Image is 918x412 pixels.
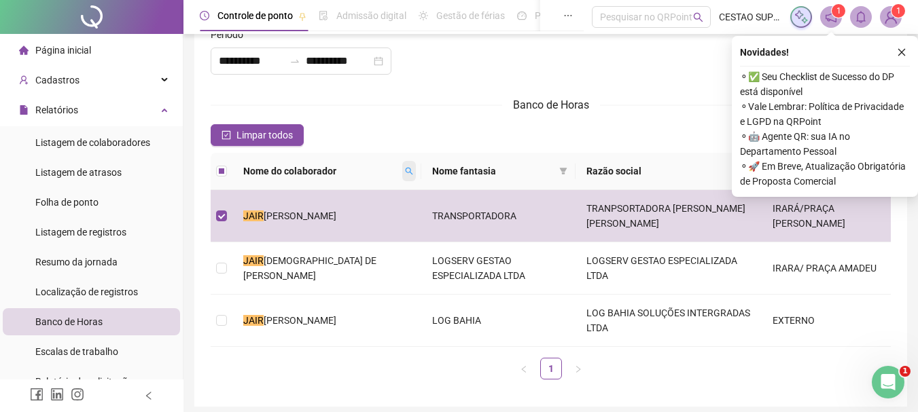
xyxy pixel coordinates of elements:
[897,48,906,57] span: close
[719,10,782,24] span: CESTAO SUPERMERCADOS
[200,11,209,20] span: clock-circle
[432,164,554,179] span: Nome fantasia
[762,295,891,347] td: EXTERNO
[576,295,762,347] td: LOG BAHIA SOLUÇÕES INTERGRADAS LTDA
[402,161,416,181] span: search
[35,45,91,56] span: Página inicial
[211,27,243,42] span: Período
[71,388,84,401] span: instagram
[836,6,841,16] span: 1
[541,358,561,379] a: 1
[144,391,154,400] span: left
[825,11,837,23] span: notification
[535,10,588,21] span: Painel do DP
[243,255,264,266] mark: JAIR
[421,190,576,242] td: TRANSPORTADORA
[19,75,29,85] span: user-add
[319,11,328,20] span: file-done
[211,124,304,146] button: Limpar todos
[693,12,703,22] span: search
[35,197,99,208] span: Folha de ponto
[35,376,137,387] span: Relatório de solicitações
[222,130,231,140] span: check-square
[891,4,905,18] sup: Atualize o seu contato no menu Meus Dados
[574,365,582,373] span: right
[855,11,867,23] span: bell
[35,137,150,148] span: Listagem de colaboradores
[264,210,336,221] span: [PERSON_NAME]
[217,10,293,21] span: Controle de ponto
[900,366,911,377] span: 1
[740,99,910,129] span: ⚬ Vale Lembrar: Política de Privacidade e LGPD na QRPoint
[740,159,910,189] span: ⚬ 🚀 Em Breve, Atualização Obrigatória de Proposta Comercial
[740,69,910,99] span: ⚬ ✅ Seu Checklist de Sucesso do DP está disponível
[421,242,576,295] td: LOGSERV GESTAO ESPECIALIZADA LTDA
[50,388,64,401] span: linkedin
[243,164,400,179] span: Nome do colaborador
[35,227,126,238] span: Listagem de registros
[567,358,589,379] button: right
[881,7,901,27] img: 84849
[576,242,762,295] td: LOGSERV GESTAO ESPECIALIZADA LTDA
[576,190,762,242] td: TRANPSORTADORA [PERSON_NAME] [PERSON_NAME]
[19,45,29,55] span: home
[19,105,29,115] span: file
[405,167,413,175] span: search
[264,315,336,326] span: [PERSON_NAME]
[567,358,589,379] li: Próxima página
[513,358,535,379] button: left
[762,242,891,295] td: IRARA/ PRAÇA AMADEU
[243,210,264,221] mark: JAIR
[35,105,78,115] span: Relatórios
[35,257,118,267] span: Resumo da jornada
[832,4,845,18] sup: 1
[794,10,809,24] img: sparkle-icon.fc2bf0ac1784a2077858766a79e2daf3.svg
[30,388,43,401] span: facebook
[896,6,901,16] span: 1
[740,45,789,60] span: Novidades !
[421,295,576,347] td: LOG BAHIA
[243,315,264,326] mark: JAIR
[540,358,562,379] li: 1
[419,11,428,20] span: sun
[35,346,118,357] span: Escalas de trabalho
[517,11,527,20] span: dashboard
[236,128,293,143] span: Limpar todos
[35,167,122,178] span: Listagem de atrasos
[336,10,406,21] span: Admissão digital
[243,255,376,281] span: [DEMOGRAPHIC_DATA] DE [PERSON_NAME]
[35,286,138,297] span: Localização de registros
[872,366,904,398] iframe: Intercom live chat
[740,129,910,159] span: ⚬ 🤖 Agente QR: sua IA no Departamento Pessoal
[35,316,103,327] span: Banco de Horas
[436,10,505,21] span: Gestão de férias
[762,190,891,242] td: IRARÁ/PRAÇA [PERSON_NAME]
[586,164,740,179] span: Razão social
[513,358,535,379] li: Página anterior
[298,12,306,20] span: pushpin
[520,365,528,373] span: left
[35,75,80,86] span: Cadastros
[513,98,589,111] span: Banco de Horas
[557,161,570,181] span: filter
[563,11,573,20] span: ellipsis
[289,56,300,67] span: swap-right
[559,167,567,175] span: filter
[289,56,300,67] span: to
